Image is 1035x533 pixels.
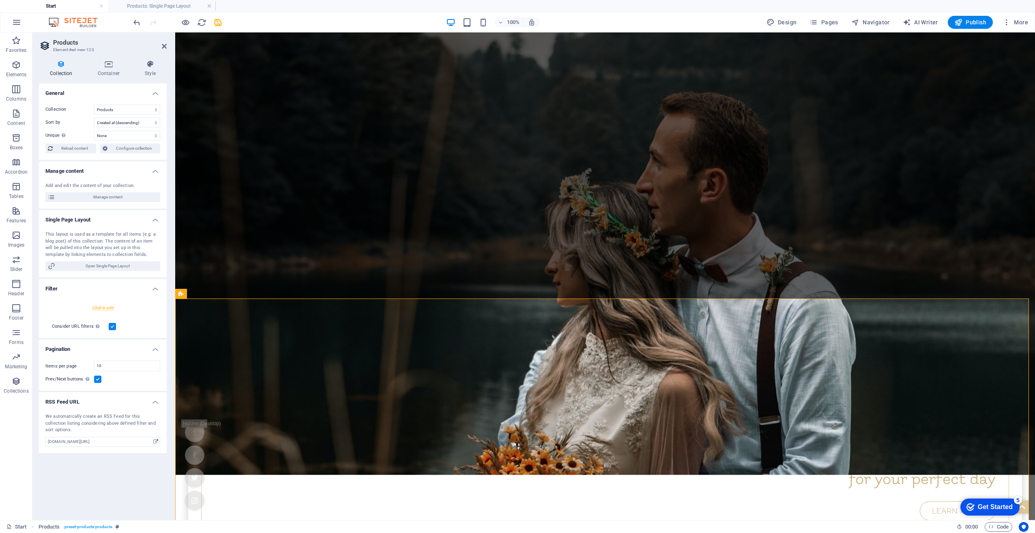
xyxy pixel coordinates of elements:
[999,16,1031,29] button: More
[806,16,841,29] button: Pages
[528,19,535,26] i: On resize automatically adjust zoom level to fit chosen device.
[180,17,190,27] button: Click here to leave preview mode and continue editing
[1019,522,1029,532] button: Usercentrics
[45,131,94,140] label: Unique
[39,522,60,532] span: Click to select. Double-click to edit
[763,16,800,29] button: Design
[965,522,978,532] span: 00 00
[900,16,941,29] button: AI Writer
[6,217,26,224] p: Features
[132,17,142,27] button: undo
[6,47,26,54] p: Favorites
[810,18,838,26] span: Pages
[58,192,158,202] span: Manage content
[507,17,520,27] h6: 100%
[87,60,134,77] h4: Container
[767,18,797,26] span: Design
[108,2,216,11] h4: Products: Single Page Layout
[213,17,223,27] button: save
[39,210,167,225] h4: Single Page Layout
[948,16,993,29] button: Publish
[39,392,167,407] h4: RSS Feed URL
[6,522,27,532] a: Click to cancel selection. Double-click to open Pages
[47,17,107,27] img: Editor Logo
[53,39,167,46] h2: Products
[45,183,160,189] div: Add and edit the content of your collection.
[6,96,26,102] p: Columns
[45,105,94,114] label: Collection
[58,261,158,271] span: Open Single Page Layout
[985,522,1012,532] button: Code
[55,144,94,153] span: Reload content
[45,118,94,127] label: Sort by
[4,388,28,394] p: Collections
[53,46,150,54] h3: Element #ed-new-123
[39,522,119,532] nav: breadcrumb
[45,364,94,368] label: Items per page
[100,144,160,153] button: Configure collection
[1003,18,1028,26] span: More
[851,18,890,26] span: Navigator
[39,84,167,98] h4: General
[6,71,27,78] p: Elements
[110,144,158,153] span: Configure collection
[9,193,24,200] p: Tables
[116,524,119,529] i: This element is a customizable preset
[4,4,64,21] div: Get Started 5 items remaining, 0% complete
[971,524,972,530] span: :
[7,120,25,127] p: Content
[39,340,167,354] h4: Pagination
[8,242,25,248] p: Images
[63,522,112,532] span: . preset-products-products
[848,16,893,29] button: Navigator
[45,231,160,258] div: This layout is used as a template for all items (e.g. a blog post) of this collection. The conten...
[957,522,978,532] h6: Session time
[10,144,23,151] p: Boxes
[45,413,160,434] div: We automatically create an RSS Feed for this collection listing considering above defined filter ...
[39,279,167,294] h4: Filter
[22,9,57,16] div: Get Started
[134,60,167,77] h4: Style
[197,17,206,27] button: reload
[5,363,27,370] p: Marketing
[45,192,160,202] button: Manage content
[52,322,109,331] label: Consider URL filters
[45,144,96,153] button: Reload content
[58,2,66,10] div: 5
[988,522,1009,532] span: Code
[45,261,160,271] button: Open Single Page Layout
[9,339,24,346] p: Forms
[954,18,986,26] span: Publish
[39,60,87,77] h4: Collection
[45,374,94,384] label: Prev/Next buttons
[903,18,938,26] span: AI Writer
[495,17,524,27] button: 100%
[10,266,23,273] p: Slider
[5,169,28,175] p: Accordion
[39,161,167,176] h4: Manage content
[8,290,24,297] p: Header
[9,315,24,321] p: Footer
